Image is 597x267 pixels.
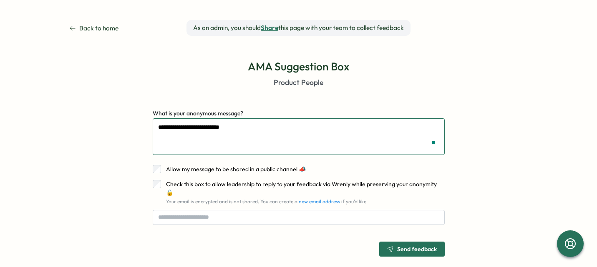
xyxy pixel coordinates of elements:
textarea: To enrich screen reader interactions, please activate Accessibility in Grammarly extension settings [153,118,445,155]
span: Your email is encrypted and is not shared. You can create a if you'd like [166,198,366,205]
span: Back to home [79,21,118,36]
div: As an admin, you should this page with your team to collect feedback [186,20,411,36]
span: Send feedback [397,246,437,252]
p: Product People [274,77,323,88]
p: AMA Suggestion Box [248,59,349,74]
button: Send feedback [379,242,445,257]
a: new email address [299,198,340,205]
a: Back to home [69,21,118,36]
label: What is your anonymous message? [153,109,243,118]
button: Share [261,24,278,32]
span: Allow my message to be shared in a public channel 📣 [166,165,306,173]
span: Check this box to allow leadership to reply to your feedback via Wrenly while preserving your ano... [166,180,437,196]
